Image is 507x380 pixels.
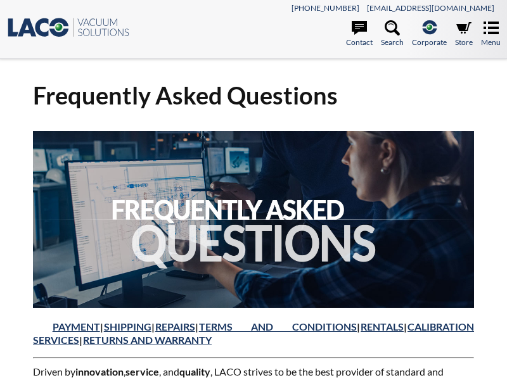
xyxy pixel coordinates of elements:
[455,20,473,48] a: Store
[412,36,447,48] span: Corporate
[155,320,195,332] a: REPAIRS
[53,320,100,332] a: PAYMENT
[33,320,474,347] h4: | | | | | |
[292,3,359,13] a: [PHONE_NUMBER]
[33,80,474,111] h1: Frequently Asked Questions
[125,365,159,377] strong: service
[75,365,124,377] strong: innovation
[381,20,404,48] a: Search
[33,131,474,307] img: 2021-FAQ.jpg
[179,365,210,377] strong: quality
[104,320,151,332] a: SHIPPING
[83,334,212,346] a: RETURNS AND WARRANTY
[346,20,373,48] a: Contact
[33,320,474,346] a: CALIBRATION SERVICES
[367,3,494,13] a: [EMAIL_ADDRESS][DOMAIN_NAME]
[199,320,357,332] a: TERMS AND CONDITIONS
[361,320,404,332] a: RENTALS
[481,20,501,48] a: Menu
